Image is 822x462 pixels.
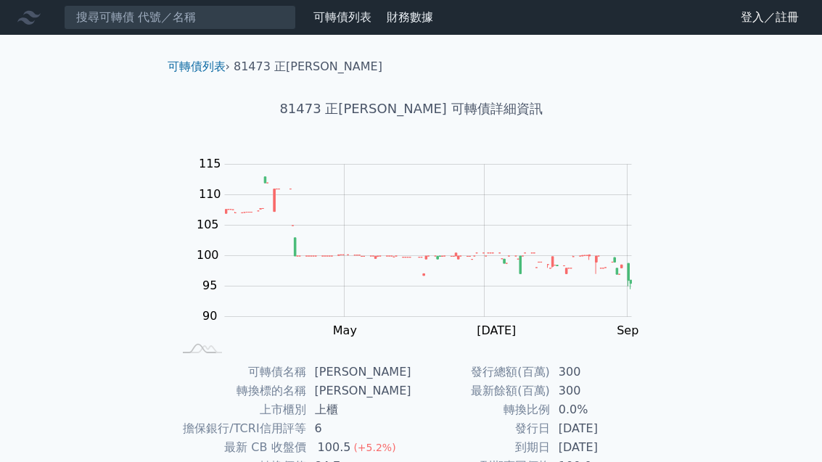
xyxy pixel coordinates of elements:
td: [PERSON_NAME] [306,381,411,400]
tspan: 90 [202,309,217,323]
td: [DATE] [550,438,649,457]
td: 上市櫃別 [173,400,306,419]
tspan: [DATE] [477,323,516,337]
div: 100.5 [315,438,354,457]
td: 最新 CB 收盤價 [173,438,306,457]
span: (+5.2%) [353,442,395,453]
td: 發行日 [411,419,550,438]
td: 上櫃 [306,400,411,419]
div: 聊天小工具 [749,392,822,462]
tspan: 95 [202,279,217,292]
a: 財務數據 [387,10,433,24]
iframe: Chat Widget [749,392,822,462]
td: 300 [550,381,649,400]
a: 可轉債列表 [168,59,226,73]
td: 300 [550,363,649,381]
a: 可轉債列表 [313,10,371,24]
tspan: 110 [199,187,221,201]
td: 轉換比例 [411,400,550,419]
tspan: Sep [617,323,638,337]
li: 81473 正[PERSON_NAME] [234,58,382,75]
td: 0.0% [550,400,649,419]
tspan: 115 [199,157,221,170]
td: 擔保銀行/TCRI信用評等 [173,419,306,438]
td: 最新餘額(百萬) [411,381,550,400]
input: 搜尋可轉債 代號／名稱 [64,5,296,30]
a: 登入／註冊 [729,6,810,29]
td: 發行總額(百萬) [411,363,550,381]
td: 到期日 [411,438,550,457]
h1: 81473 正[PERSON_NAME] 可轉債詳細資訊 [156,99,667,119]
td: 轉換標的名稱 [173,381,306,400]
li: › [168,58,230,75]
tspan: 105 [197,218,219,231]
tspan: 100 [197,248,219,262]
td: 可轉債名稱 [173,363,306,381]
g: Chart [189,157,659,337]
tspan: May [333,323,357,337]
td: 6 [306,419,411,438]
td: [DATE] [550,419,649,438]
td: [PERSON_NAME] [306,363,411,381]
